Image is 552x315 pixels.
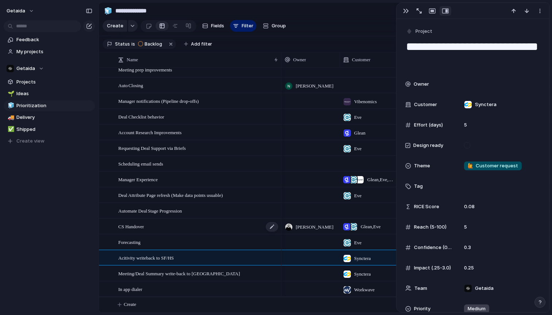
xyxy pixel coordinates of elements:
span: Customer request [468,162,518,170]
span: [PERSON_NAME] [296,223,333,231]
div: 🧊 [8,101,13,110]
span: Getaida [16,65,35,72]
button: Add filter [180,39,216,49]
span: 0.25 [461,264,477,272]
button: ✅ [7,126,14,133]
span: Project [415,28,432,35]
span: Filter [242,22,253,30]
div: 🚚 [8,113,13,122]
div: ✅ [8,125,13,133]
span: Synctera [475,101,497,108]
span: Status [115,41,130,47]
span: Add filter [191,41,212,47]
div: 🌱 [8,90,13,98]
button: Create [103,20,127,32]
span: 🙋 [468,163,474,168]
a: ✅Shipped [4,124,95,135]
a: 🌱Ideas [4,88,95,99]
button: 🧊 [7,102,14,109]
span: CS Handover [118,222,144,230]
button: getaida [3,5,38,17]
span: Workwave [354,286,375,293]
span: Create [124,301,136,308]
span: Design ready [413,142,443,149]
span: is [131,41,135,47]
span: Group [272,22,286,30]
span: Tag [414,183,423,190]
button: Project [405,26,434,37]
span: Glean [354,129,365,137]
span: Eve [354,192,361,199]
span: Manager Experience [118,175,158,183]
span: Synctera [354,255,371,262]
span: Confidence (0.3-1) [414,244,452,251]
span: Effort (days) [414,121,443,129]
a: 🚚Delivery [4,112,95,123]
span: Owner [293,56,306,63]
button: 🚚 [7,114,14,121]
span: 0.08 [461,199,478,210]
span: Scheduling email sends [118,159,163,168]
span: Meeting prep improvements [118,65,172,74]
span: Deal Checklist behavior [118,112,164,121]
a: 🧊Prioritization [4,100,95,111]
span: Name [127,56,138,63]
a: My projects [4,46,95,57]
span: RICE Score [414,203,439,210]
span: Prioritization [16,102,92,109]
span: Forecasting [118,238,141,246]
button: is [130,40,137,48]
button: Fields [199,20,227,32]
span: Auto Closing [118,81,143,89]
span: Create [107,22,123,30]
span: Acitivity writeback to SF/HS [118,253,174,262]
button: Group [259,20,290,32]
span: getaida [7,7,25,15]
span: Deal Attribute Page refresh (Make data points usuable) [118,191,223,199]
span: Customer [352,56,371,63]
span: Vibenomics [354,98,377,105]
span: Manager notifications (Pipeline drop-offs) [118,97,199,105]
a: Projects [4,77,95,87]
span: Fields [211,22,224,30]
span: Meeting/Deal Summary write-back to [GEOGRAPHIC_DATA] [118,269,240,277]
span: Priority [414,305,430,312]
span: Theme [414,162,430,170]
span: In app dialer [118,285,142,293]
span: Feedback [16,36,92,43]
button: Backlog [136,40,166,48]
span: Eve [354,145,361,152]
span: Getaida [475,285,494,292]
span: 0.3 [461,244,474,251]
span: Synctera [354,271,371,278]
span: Eve [354,239,361,246]
span: My projects [16,48,92,55]
span: Backlog [145,41,162,47]
span: Customer [414,101,437,108]
span: Requesting Deal Support via Briefs [118,144,186,152]
span: Account Research Improvements [118,128,181,136]
span: [PERSON_NAME] [296,82,333,90]
span: 5 [461,121,470,129]
span: Medium [468,305,486,312]
span: Team [414,285,427,292]
span: Eve [354,114,361,121]
span: Glean , Eve [361,223,381,230]
span: Shipped [16,126,92,133]
span: 5 [461,223,470,231]
span: Owner [414,81,429,88]
span: Glean , Eve , Fractal [367,176,395,183]
span: Ideas [16,90,92,97]
span: Reach (5-100) [414,223,446,231]
button: 🌱 [7,90,14,97]
span: Delivery [16,114,92,121]
div: 🧊 [104,6,112,16]
span: Impact (.25-3.0) [414,264,451,272]
a: Feedback [4,34,95,45]
button: Getaida [4,63,95,74]
span: Projects [16,78,92,86]
button: Filter [230,20,256,32]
